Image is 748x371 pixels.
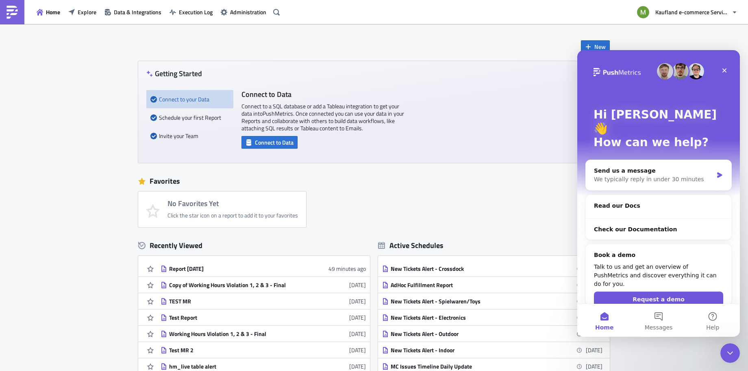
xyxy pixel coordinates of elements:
[64,6,100,18] button: Explore
[169,265,311,272] div: Report [DATE]
[169,347,311,354] div: Test MR 2
[169,281,311,289] div: Copy of Working Hours Violation 1, 2 & 3 - Final
[150,90,229,108] div: Connect to your Data
[586,362,602,371] time: 2025-09-12 10:30
[100,6,165,18] button: Data & Integrations
[382,293,602,309] a: New Tickets Alert - Spielwaren/Toys[DATE]
[161,342,366,358] a: Test MR 2[DATE]
[349,362,366,371] time: 2025-09-04T16:51:07Z
[161,310,366,325] a: Test Report[DATE]
[391,347,533,354] div: New Tickets Alert - Indoor
[636,5,650,19] img: Avatar
[255,138,294,147] span: Connect to Data
[217,6,270,18] button: Administration
[382,326,602,342] a: New Tickets Alert - Outdoor[DATE]
[391,363,533,370] div: MC Issues Timeline Daily Update
[382,277,602,293] a: AdHoc Fulfillment Report[DATE]
[161,261,366,277] a: Report [DATE]49 minutes ago
[165,6,217,18] button: Execution Log
[581,40,610,53] button: New
[382,342,602,358] a: New Tickets Alert - Indoor[DATE]
[179,8,213,16] span: Execution Log
[230,8,266,16] span: Administration
[241,137,298,146] a: Connect to Data
[586,346,602,354] time: 2025-09-12 10:15
[114,8,161,16] span: Data & Integrations
[169,314,311,321] div: Test Report
[594,42,606,51] span: New
[349,313,366,322] time: 2025-09-05T13:09:55Z
[349,346,366,354] time: 2025-09-05T08:39:52Z
[169,330,311,338] div: Working Hours Violation 1, 2 & 3 - Final
[241,136,298,149] button: Connect to Data
[138,239,370,252] div: Recently Viewed
[169,298,311,305] div: TEST MR
[78,8,96,16] span: Explore
[46,8,60,16] span: Home
[391,298,533,305] div: New Tickets Alert - Spielwaren/Toys
[161,326,366,342] a: Working Hours Violation 1, 2 & 3 - Final[DATE]
[241,103,404,132] p: Connect to a SQL database or add a Tableau integration to get your data into PushMetrics . Once c...
[349,329,366,338] time: 2025-09-05T10:59:13Z
[391,314,533,321] div: New Tickets Alert - Electronics
[138,175,610,187] div: Favorites
[146,69,202,78] h4: Getting Started
[150,127,229,145] div: Invite your Team
[632,3,742,21] button: Kaufland e-commerce Services GmbH & Co. KG
[161,293,366,309] a: TEST MR[DATE]
[169,363,311,370] div: hm_live table alert
[391,281,533,289] div: AdHoc Fulfillment Report
[382,261,602,277] a: New Tickets Alert - Crossdock[DATE]
[33,6,64,18] button: Home
[328,264,366,273] time: 2025-09-12T07:13:41Z
[378,241,444,250] div: Active Schedules
[167,212,298,219] div: Click the star icon on a report to add it to your favorites
[167,200,298,208] h4: No Favorites Yet
[720,343,740,363] iframe: Intercom live chat
[349,297,366,305] time: 2025-09-05T13:10:35Z
[150,108,229,127] div: Schedule your first Report
[241,90,404,99] h4: Connect to Data
[382,310,602,325] a: New Tickets Alert - Electronics[DATE]
[391,265,533,272] div: New Tickets Alert - Crossdock
[391,330,533,338] div: New Tickets Alert - Outdoor
[161,277,366,293] a: Copy of Working Hours Violation 1, 2 & 3 - Final[DATE]
[349,281,366,289] time: 2025-09-05T14:06:12Z
[6,6,19,19] img: PushMetrics
[577,50,740,337] iframe: Intercom live chat
[655,8,728,16] span: Kaufland e-commerce Services GmbH & Co. KG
